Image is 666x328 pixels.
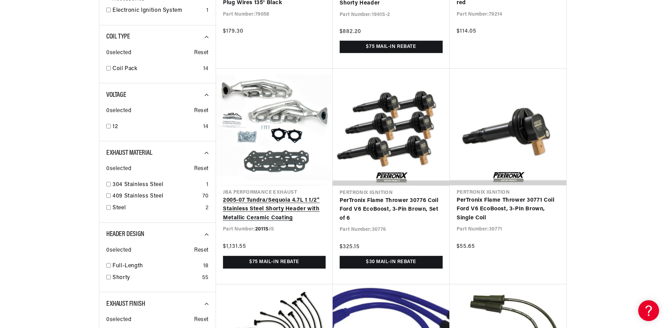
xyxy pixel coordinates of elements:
[113,6,203,15] a: Electronic Ignition System
[106,165,131,174] span: 0 selected
[106,246,131,255] span: 0 selected
[203,262,209,271] div: 18
[106,49,131,58] span: 0 selected
[194,246,209,255] span: Reset
[194,165,209,174] span: Reset
[206,6,209,15] div: 1
[113,180,203,190] a: 304 Stainless Steel
[203,65,209,74] div: 14
[206,204,209,213] div: 2
[113,262,200,271] a: Full-Length
[106,301,145,308] span: Exhaust Finish
[106,231,144,238] span: Header Design
[194,49,209,58] span: Reset
[106,107,131,116] span: 0 selected
[206,180,209,190] div: 1
[203,123,209,132] div: 14
[457,196,559,223] a: PerTronix Flame Thrower 30771 Coil Ford V6 EcoBoost, 3-PIn Brown, Single Coil
[113,204,203,213] a: Steel
[106,33,130,40] span: Coil Type
[106,92,126,99] span: Voltage
[113,65,200,74] a: Coil Pack
[106,150,152,157] span: Exhaust Material
[223,196,326,223] a: 2005-07 Tundra/Sequoia 4.7L 1 1/2" Stainless Steel Shorty Header with Metallic Ceramic Coating
[194,107,209,116] span: Reset
[106,316,131,325] span: 0 selected
[340,196,443,223] a: PerTronix Flame Thrower 30776 Coil Ford V6 EcoBoost, 3-Pin Brown, Set of 6
[113,192,200,201] a: 409 Stainless Steel
[202,274,209,283] div: 55
[113,123,200,132] a: 12
[113,274,199,283] a: Shorty
[194,316,209,325] span: Reset
[202,192,209,201] div: 70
